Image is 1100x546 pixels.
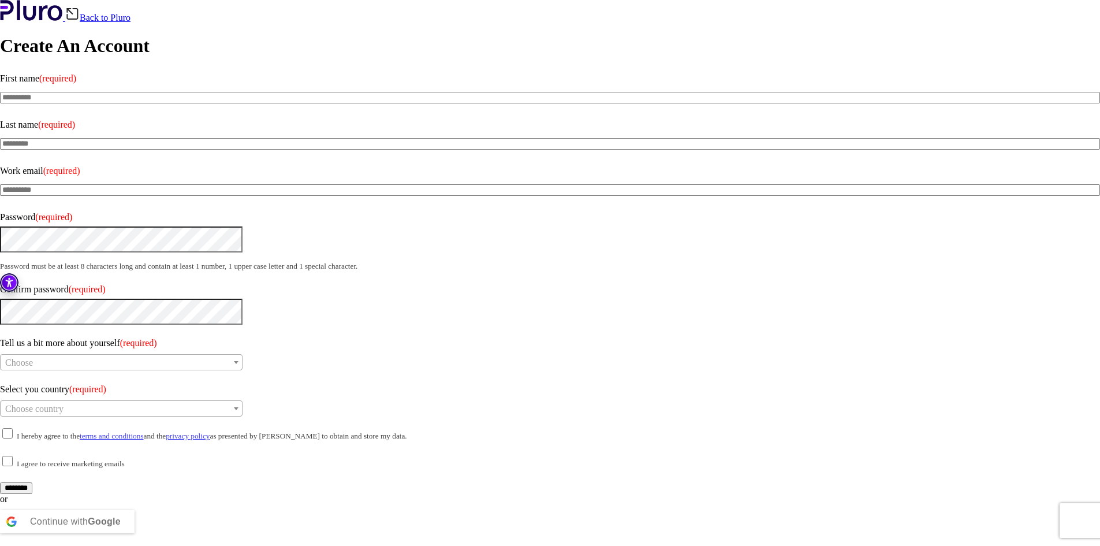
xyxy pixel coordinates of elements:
div: Continue with [30,510,121,533]
span: (required) [35,212,72,222]
small: I agree to receive marketing emails [17,459,125,468]
span: (required) [38,120,75,129]
a: terms and conditions [80,432,144,440]
span: (required) [120,338,157,348]
span: Choose country [5,404,64,414]
b: Google [88,517,121,526]
span: (required) [69,384,106,394]
img: Back icon [65,7,80,21]
input: I hereby agree to theterms and conditionsand theprivacy policyas presented by [PERSON_NAME] to ob... [2,428,13,439]
span: (required) [69,284,106,294]
input: I agree to receive marketing emails [2,456,13,466]
span: (required) [39,73,76,83]
a: privacy policy [166,432,210,440]
small: I hereby agree to the and the as presented by [PERSON_NAME] to obtain and store my data. [17,432,407,440]
a: Back to Pluro [65,13,130,23]
span: (required) [43,166,80,176]
span: Choose [5,358,33,367]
